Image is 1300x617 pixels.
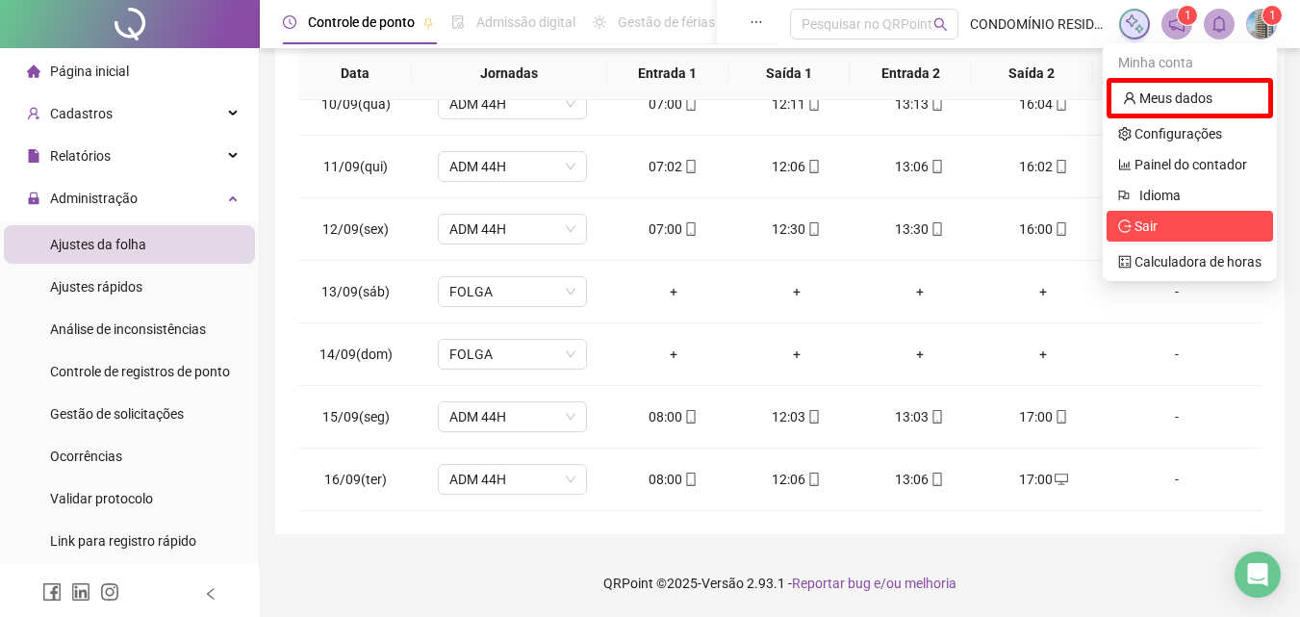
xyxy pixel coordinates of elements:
[1118,157,1247,172] a: bar-chart Painel do contador
[805,97,821,111] span: mobile
[874,406,966,427] div: 13:03
[997,219,1089,240] div: 16:00
[50,237,146,252] span: Ajustes da folha
[449,402,575,431] span: ADM 44H
[1118,254,1262,270] a: calculator Calculadora de horas
[682,410,698,424] span: mobile
[850,47,971,100] th: Entrada 2
[71,582,90,602] span: linkedin
[298,47,412,100] th: Data
[874,93,966,115] div: 13:13
[682,473,698,486] span: mobile
[1118,126,1222,141] a: setting Configurações
[451,15,465,29] span: file-done
[50,491,153,506] span: Validar protocolo
[1134,219,1158,234] span: Sair
[449,215,575,244] span: ADM 44H
[283,15,296,29] span: clock-circle
[1120,406,1234,427] div: -
[27,149,40,163] span: file
[321,96,391,112] span: 10/09(qua)
[449,465,575,494] span: ADM 44H
[792,576,956,591] span: Reportar bug e/ou melhoria
[805,410,821,424] span: mobile
[751,406,843,427] div: 12:03
[324,472,387,487] span: 16/09(ter)
[100,582,119,602] span: instagram
[322,409,390,424] span: 15/09(seg)
[627,156,720,177] div: 07:02
[260,550,1300,617] footer: QRPoint © 2025 - 2.93.1 -
[1120,344,1234,365] div: -
[874,469,966,490] div: 13:06
[593,15,606,29] span: sun
[805,473,821,486] span: mobile
[50,364,230,379] span: Controle de registros de ponto
[42,582,62,602] span: facebook
[618,14,715,30] span: Gestão de férias
[422,17,434,29] span: pushpin
[449,152,575,181] span: ADM 44H
[319,347,393,362] span: 14/09(dom)
[1118,219,1132,233] span: logout
[751,156,843,177] div: 12:06
[751,281,843,302] div: +
[701,576,744,591] span: Versão
[997,93,1089,115] div: 16:04
[682,160,698,173] span: mobile
[997,344,1089,365] div: +
[750,15,763,29] span: ellipsis
[1053,160,1068,173] span: mobile
[874,156,966,177] div: 13:06
[627,281,720,302] div: +
[50,406,184,422] span: Gestão de solicitações
[805,160,821,173] span: mobile
[929,410,944,424] span: mobile
[971,47,1092,100] th: Saída 2
[1185,9,1191,22] span: 1
[27,107,40,120] span: user-add
[805,222,821,236] span: mobile
[627,469,720,490] div: 08:00
[50,191,138,206] span: Administração
[50,533,196,549] span: Link para registro rápido
[1053,222,1068,236] span: mobile
[1262,6,1282,25] sup: Atualize o seu contato no menu Meus Dados
[751,344,843,365] div: +
[449,277,575,306] span: FOLGA
[1093,47,1247,100] th: Observações
[476,14,575,30] span: Admissão digital
[627,219,720,240] div: 07:00
[1124,13,1145,35] img: sparkle-icon.fc2bf0ac1784a2077858766a79e2daf3.svg
[682,97,698,111] span: mobile
[27,64,40,78] span: home
[50,321,206,337] span: Análise de inconsistências
[929,473,944,486] span: mobile
[751,219,843,240] div: 12:30
[1139,185,1250,206] span: Idioma
[50,106,113,121] span: Cadastros
[997,469,1089,490] div: 17:00
[1178,6,1197,25] sup: 1
[751,469,843,490] div: 12:06
[50,449,122,464] span: Ocorrências
[728,47,850,100] th: Saída 1
[1107,47,1273,78] div: Minha conta
[1053,473,1068,486] span: desktop
[323,159,388,174] span: 11/09(qui)
[1235,552,1281,598] div: Open Intercom Messenger
[970,13,1108,35] span: CONDOMÍNIO RESIDENCIAL [PERSON_NAME]
[933,17,948,32] span: search
[308,14,415,30] span: Controle de ponto
[1053,97,1068,111] span: mobile
[1269,9,1276,22] span: 1
[204,587,217,601] span: left
[997,406,1089,427] div: 17:00
[874,219,966,240] div: 13:30
[929,160,944,173] span: mobile
[321,284,390,299] span: 13/09(sáb)
[929,97,944,111] span: mobile
[997,281,1089,302] div: +
[929,222,944,236] span: mobile
[412,47,607,100] th: Jornadas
